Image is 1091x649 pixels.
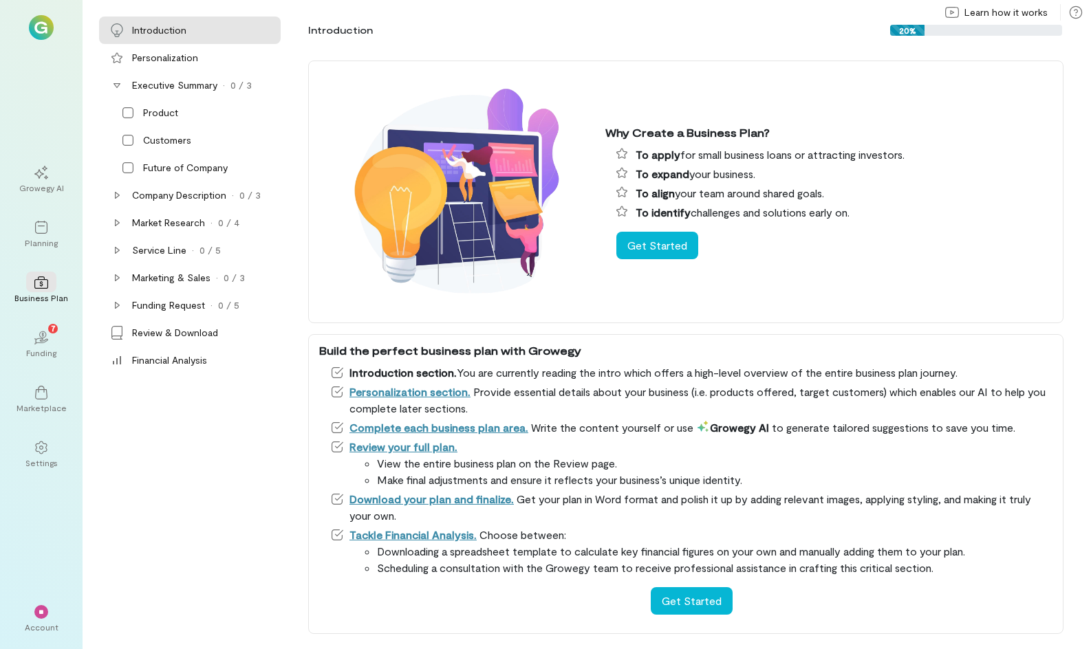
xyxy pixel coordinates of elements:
[132,353,207,367] div: Financial Analysis
[132,23,186,37] div: Introduction
[25,237,58,248] div: Planning
[17,265,66,314] a: Business Plan
[17,430,66,479] a: Settings
[616,166,1052,182] li: your business.
[17,210,66,259] a: Planning
[636,186,675,199] span: To align
[223,78,225,92] div: ·
[330,419,1052,436] li: Write the content yourself or use to generate tailored suggestions to save you time.
[17,402,67,413] div: Marketplace
[651,587,733,615] button: Get Started
[132,243,186,257] div: Service Line
[25,457,58,468] div: Settings
[216,271,218,285] div: ·
[224,271,245,285] div: 0 / 3
[605,124,1052,141] div: Why Create a Business Plan?
[616,185,1052,201] li: your team around shared goals.
[14,292,68,303] div: Business Plan
[349,492,514,505] a: Download your plan and finalize.
[330,384,1052,417] li: Provide essential details about your business (i.e. products offered, target customers) which ena...
[17,375,66,424] a: Marketplace
[330,364,1052,381] li: You are currently reading the intro which offers a high-level overview of the entire business pla...
[132,326,218,340] div: Review & Download
[308,23,373,37] div: Introduction
[239,188,261,202] div: 0 / 3
[19,182,64,193] div: Growegy AI
[143,106,178,120] div: Product
[330,491,1052,524] li: Get your plan in Word format and polish it up by adding relevant images, applying styling, and ma...
[319,342,1052,359] div: Build the perfect business plan with Growegy
[636,167,689,180] span: To expand
[964,5,1048,19] span: Learn how it works
[377,472,1052,488] li: Make final adjustments and ensure it reflects your business’s unique identity.
[132,216,205,230] div: Market Research
[230,78,252,92] div: 0 / 3
[377,560,1052,576] li: Scheduling a consultation with the Growegy team to receive professional assistance in crafting th...
[349,528,477,541] a: Tackle Financial Analysis.
[319,69,594,315] img: Why create a business plan
[132,51,198,65] div: Personalization
[25,621,58,632] div: Account
[143,133,191,147] div: Customers
[349,440,457,453] a: Review your full plan.
[218,298,239,312] div: 0 / 5
[232,188,234,202] div: ·
[26,347,56,358] div: Funding
[51,322,56,334] span: 7
[143,161,228,175] div: Future of Company
[17,320,66,369] a: Funding
[616,146,1052,163] li: for small business loans or attracting investors.
[218,216,239,230] div: 0 / 4
[377,543,1052,560] li: Downloading a spreadsheet template to calculate key financial figures on your own and manually ad...
[616,204,1052,221] li: challenges and solutions early on.
[132,78,217,92] div: Executive Summary
[616,232,698,259] button: Get Started
[132,271,210,285] div: Marketing & Sales
[132,298,205,312] div: Funding Request
[210,298,213,312] div: ·
[330,527,1052,576] li: Choose between:
[696,421,769,434] span: Growegy AI
[349,385,471,398] a: Personalization section.
[349,366,457,379] span: Introduction section.
[636,206,691,219] span: To identify
[192,243,194,257] div: ·
[377,455,1052,472] li: View the entire business plan on the Review page.
[636,148,680,161] span: To apply
[199,243,221,257] div: 0 / 5
[17,155,66,204] a: Growegy AI
[349,421,528,434] a: Complete each business plan area.
[210,216,213,230] div: ·
[132,188,226,202] div: Company Description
